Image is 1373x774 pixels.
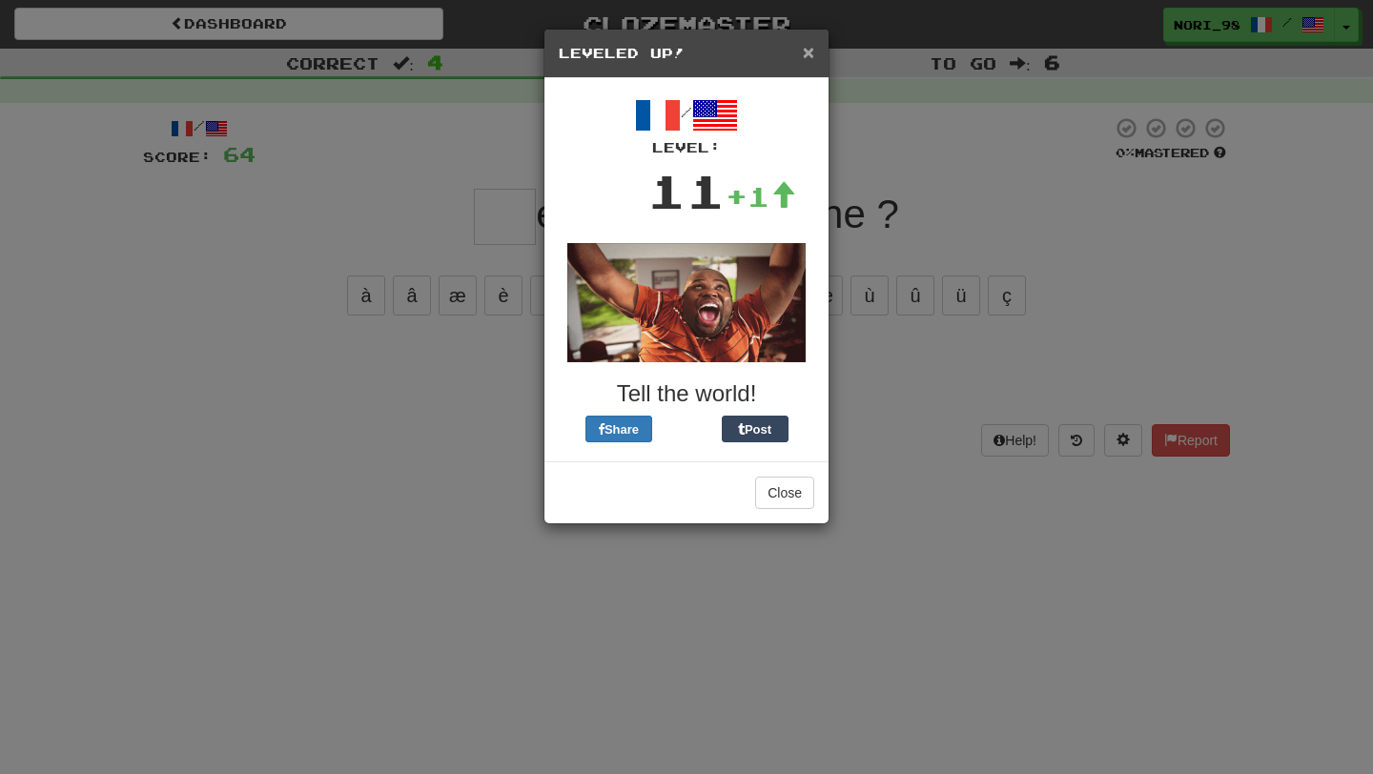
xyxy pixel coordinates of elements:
span: × [803,41,814,63]
img: anon-dude-dancing-749b357b783eda7f85c51e4a2e1ee5269fc79fcf7d6b6aa88849e9eb2203d151.gif [567,243,806,362]
button: Close [755,477,814,509]
div: / [559,92,814,157]
iframe: X Post Button [652,416,722,442]
div: 11 [647,157,726,224]
div: +1 [726,177,796,215]
button: Close [803,42,814,62]
button: Post [722,416,789,442]
div: Level: [559,138,814,157]
button: Share [585,416,652,442]
h3: Tell the world! [559,381,814,406]
h5: Leveled Up! [559,44,814,63]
